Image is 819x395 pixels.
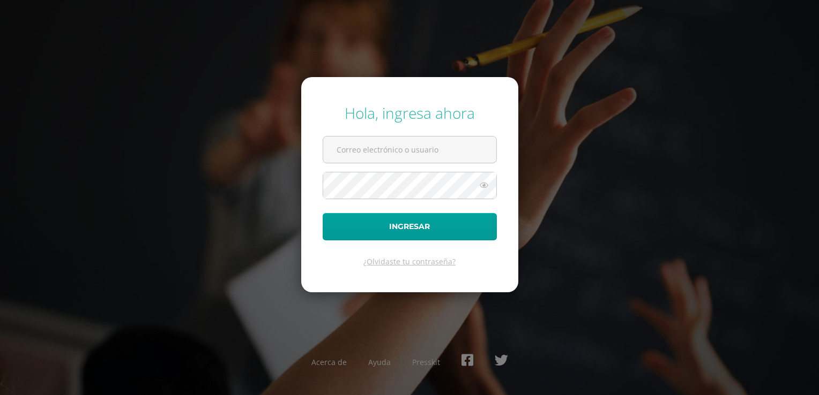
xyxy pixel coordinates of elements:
a: Presskit [412,357,440,367]
a: ¿Olvidaste tu contraseña? [363,256,456,267]
button: Ingresar [323,213,497,240]
input: Correo electrónico o usuario [323,136,496,163]
a: Acerca de [311,357,347,367]
a: Ayuda [368,357,391,367]
div: Hola, ingresa ahora [323,103,497,123]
